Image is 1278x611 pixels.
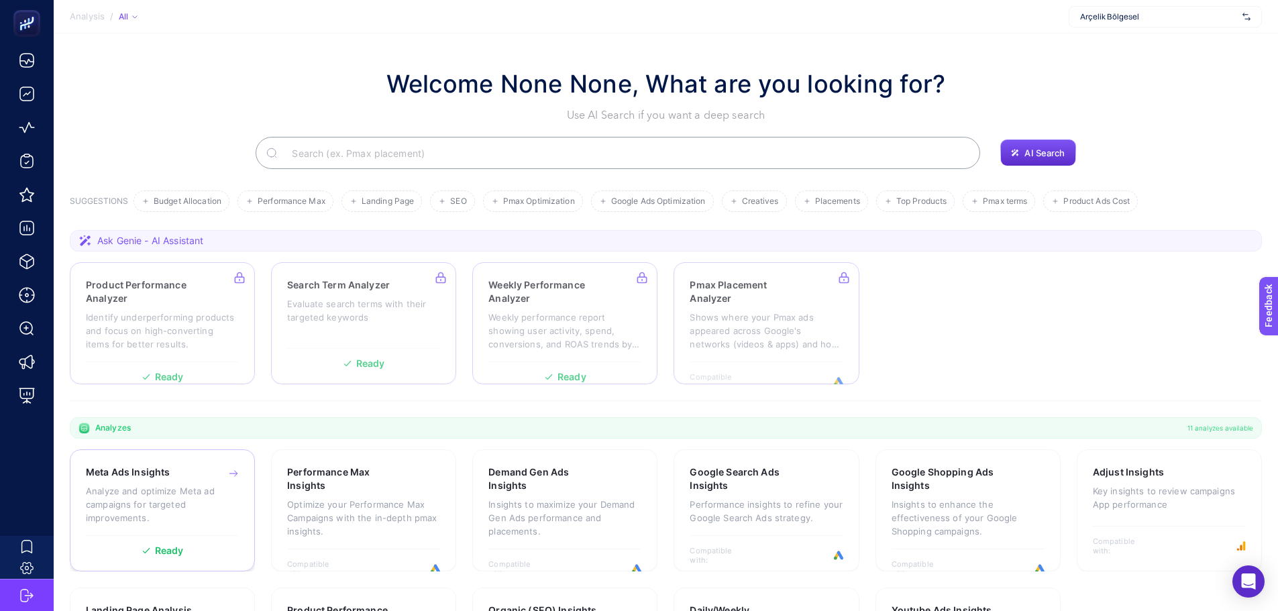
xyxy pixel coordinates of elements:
span: Budget Allocation [154,197,221,207]
a: Google Search Ads InsightsPerformance insights to refine your Google Search Ads strategy.Compatib... [674,449,859,571]
span: Performance Max [258,197,325,207]
span: AI Search [1024,148,1065,158]
h3: Adjust Insights [1093,465,1164,479]
span: Pmax terms [983,197,1027,207]
img: svg%3e [1242,10,1250,23]
span: Compatible with: [1093,537,1153,555]
span: Google Ads Optimization [611,197,706,207]
p: Key insights to review campaigns App performance [1093,484,1246,511]
input: Search [281,134,969,172]
p: Optimize your Performance Max Campaigns with the in-depth pmax insights. [287,498,440,538]
p: Performance insights to refine your Google Search Ads strategy. [690,498,843,524]
h3: Google Search Ads Insights [690,465,801,492]
a: Adjust InsightsKey insights to review campaigns App performanceCompatible with: [1077,449,1262,571]
span: Analyzes [95,423,131,433]
span: Compatible with: [892,559,952,578]
span: Creatives [742,197,779,207]
span: Compatible with: [690,546,750,565]
span: Feedback [8,4,51,15]
span: Placements [815,197,860,207]
a: Weekly Performance AnalyzerWeekly performance report showing user activity, spend, conversions, a... [472,262,657,384]
button: AI Search [1000,140,1075,166]
span: Ask Genie - AI Assistant [97,234,203,247]
span: Ready [155,546,184,555]
a: Product Performance AnalyzerIdentify underperforming products and focus on high-converting items ... [70,262,255,384]
span: Analysis [70,11,105,22]
span: / [110,11,113,21]
h3: Demand Gen Ads Insights [488,465,599,492]
a: Pmax Placement AnalyzerShows where your Pmax ads appeared across Google's networks (videos & apps... [674,262,859,384]
h1: Welcome None None, What are you looking for? [386,66,946,102]
span: Compatible with: [488,559,549,578]
a: Performance Max InsightsOptimize your Performance Max Campaigns with the in-depth pmax insights.C... [271,449,456,571]
h3: Performance Max Insights [287,465,398,492]
span: Product Ads Cost [1063,197,1130,207]
span: 11 analyzes available [1187,423,1253,433]
span: Top Products [896,197,947,207]
span: Landing Page [362,197,414,207]
p: Insights to enhance the effectiveness of your Google Shopping campaigns. [892,498,1045,538]
div: All [119,11,138,22]
p: Insights to maximize your Demand Gen Ads performance and placements. [488,498,641,538]
h3: Meta Ads Insights [86,465,170,479]
p: Use AI Search if you want a deep search [386,107,946,123]
span: SEO [450,197,466,207]
div: Open Intercom Messenger [1232,565,1265,598]
a: Google Shopping Ads InsightsInsights to enhance the effectiveness of your Google Shopping campaig... [875,449,1061,571]
a: Search Term AnalyzerEvaluate search terms with their targeted keywordsReady [271,262,456,384]
a: Demand Gen Ads InsightsInsights to maximize your Demand Gen Ads performance and placements.Compat... [472,449,657,571]
span: Compatible with: [287,559,348,578]
a: Meta Ads InsightsAnalyze and optimize Meta ad campaigns for targeted improvements.Ready [70,449,255,571]
h3: SUGGESTIONS [70,196,128,212]
span: Pmax Optimization [503,197,575,207]
h3: Google Shopping Ads Insights [892,465,1004,492]
p: Analyze and optimize Meta ad campaigns for targeted improvements. [86,484,239,524]
span: Arçelik Bölgesel [1080,11,1237,22]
